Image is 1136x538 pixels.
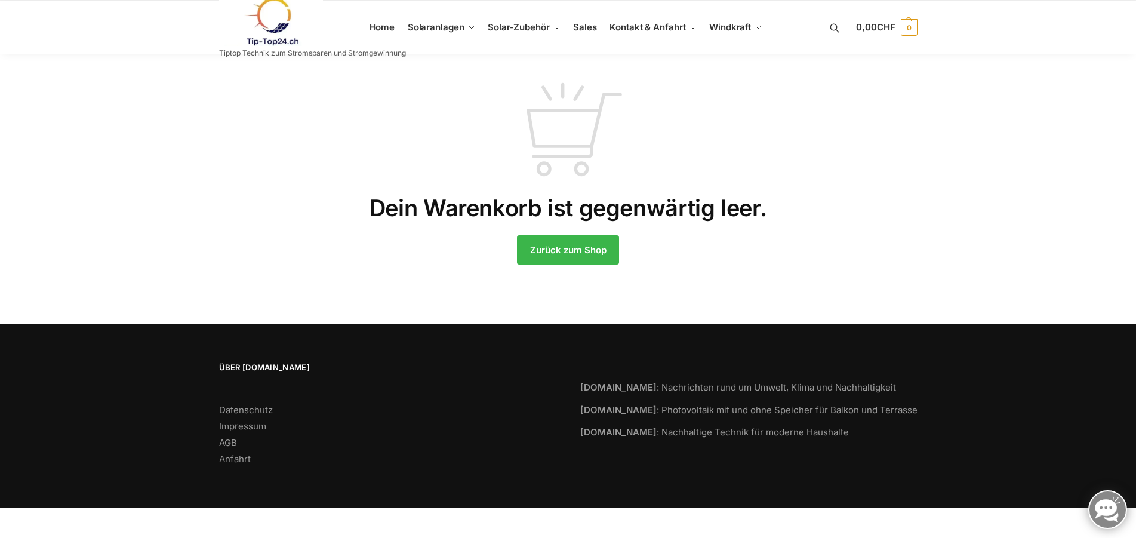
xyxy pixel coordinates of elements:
[580,404,918,416] a: [DOMAIN_NAME]: Photovoltaik mit und ohne Speicher für Balkon und Terrasse
[709,21,751,33] span: Windkraft
[901,19,918,36] span: 0
[219,73,918,235] div: Dein Warenkorb ist gegenwärtig leer.
[580,404,657,416] strong: [DOMAIN_NAME]
[402,1,479,54] a: Solaranlagen
[856,21,895,33] span: 0,00
[856,10,917,45] a: 0,00CHF 0
[877,21,895,33] span: CHF
[573,21,597,33] span: Sales
[483,1,565,54] a: Solar-Zubehör
[580,426,657,438] strong: [DOMAIN_NAME]
[219,362,556,374] span: Über [DOMAIN_NAME]
[219,404,273,416] a: Datenschutz
[580,382,657,393] strong: [DOMAIN_NAME]
[408,21,464,33] span: Solaranlagen
[704,1,767,54] a: Windkraft
[609,21,685,33] span: Kontakt & Anfahrt
[580,382,896,393] a: [DOMAIN_NAME]: Nachrichten rund um Umwelt, Klima und Nachhaltigkeit
[219,437,237,448] a: AGB
[605,1,701,54] a: Kontakt & Anfahrt
[488,21,550,33] span: Solar-Zubehör
[219,50,406,57] p: Tiptop Technik zum Stromsparen und Stromgewinnung
[219,420,266,432] a: Impressum
[219,453,251,465] a: Anfahrt
[580,426,849,438] a: [DOMAIN_NAME]: Nachhaltige Technik für moderne Haushalte
[517,235,618,265] a: Zurück zum Shop
[568,1,602,54] a: Sales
